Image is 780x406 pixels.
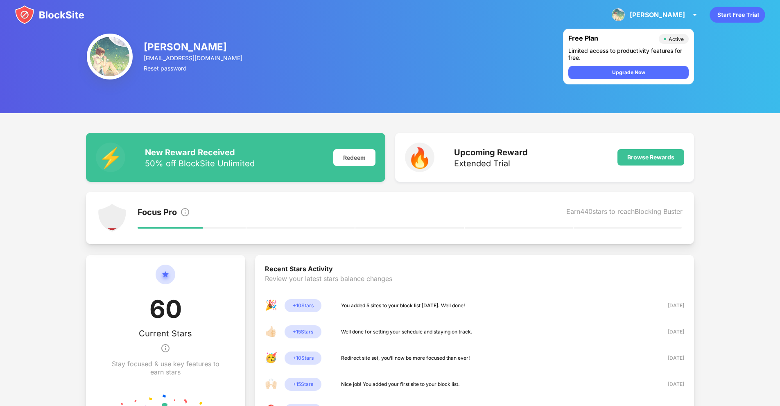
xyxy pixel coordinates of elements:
[265,352,278,365] div: 🥳
[627,154,674,161] div: Browse Rewards
[265,265,684,274] div: Recent Stars Activity
[87,34,133,79] img: ACg8ocLWq0pXWCe6_Kt4jSDzB7DKD3ijHg6HSykRpTgbRnbOa8Av2Lc=s96-c
[655,380,684,388] div: [DATE]
[630,11,685,19] div: [PERSON_NAME]
[341,354,470,362] div: Redirect site set, you’ll now be more focused than ever!
[285,299,321,312] div: + 10 Stars
[454,147,528,157] div: Upcoming Reward
[180,207,190,217] img: info.svg
[97,203,127,233] img: points-level-1.svg
[655,328,684,336] div: [DATE]
[265,325,278,338] div: 👍🏻
[144,54,244,61] div: [EMAIL_ADDRESS][DOMAIN_NAME]
[568,34,655,44] div: Free Plan
[144,65,244,72] div: Reset password
[265,378,278,391] div: 🙌🏻
[145,147,255,157] div: New Reward Received
[285,378,321,391] div: + 15 Stars
[341,380,460,388] div: Nice job! You added your first site to your block list.
[612,8,625,21] img: ACg8ocLWq0pXWCe6_Kt4jSDzB7DKD3ijHg6HSykRpTgbRnbOa8Av2Lc=s96-c
[15,5,84,25] img: blocksite-icon.svg
[566,207,683,219] div: Earn 440 stars to reach Blocking Buster
[341,302,465,310] div: You added 5 sites to your block list [DATE]. Well done!
[285,325,321,338] div: + 15 Stars
[149,294,182,329] div: 60
[161,338,170,358] img: info.svg
[144,41,244,53] div: [PERSON_NAME]
[405,143,434,172] div: 🔥
[139,329,192,338] div: Current Stars
[138,207,177,219] div: Focus Pro
[145,159,255,168] div: 50% off BlockSite Unlimited
[106,360,226,376] div: Stay focused & use key features to earn stars
[265,274,684,299] div: Review your latest stars balance changes
[655,354,684,362] div: [DATE]
[454,159,528,168] div: Extended Trial
[655,302,684,310] div: [DATE]
[669,36,684,42] div: Active
[710,7,765,23] div: animation
[568,47,689,61] div: Limited access to productivity features for free.
[156,265,175,294] img: circle-star.svg
[265,299,278,312] div: 🎉
[341,328,473,336] div: Well done for setting your schedule and staying on track.
[96,143,125,172] div: ⚡️
[285,352,321,365] div: + 10 Stars
[612,68,645,77] div: Upgrade Now
[333,149,375,166] div: Redeem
